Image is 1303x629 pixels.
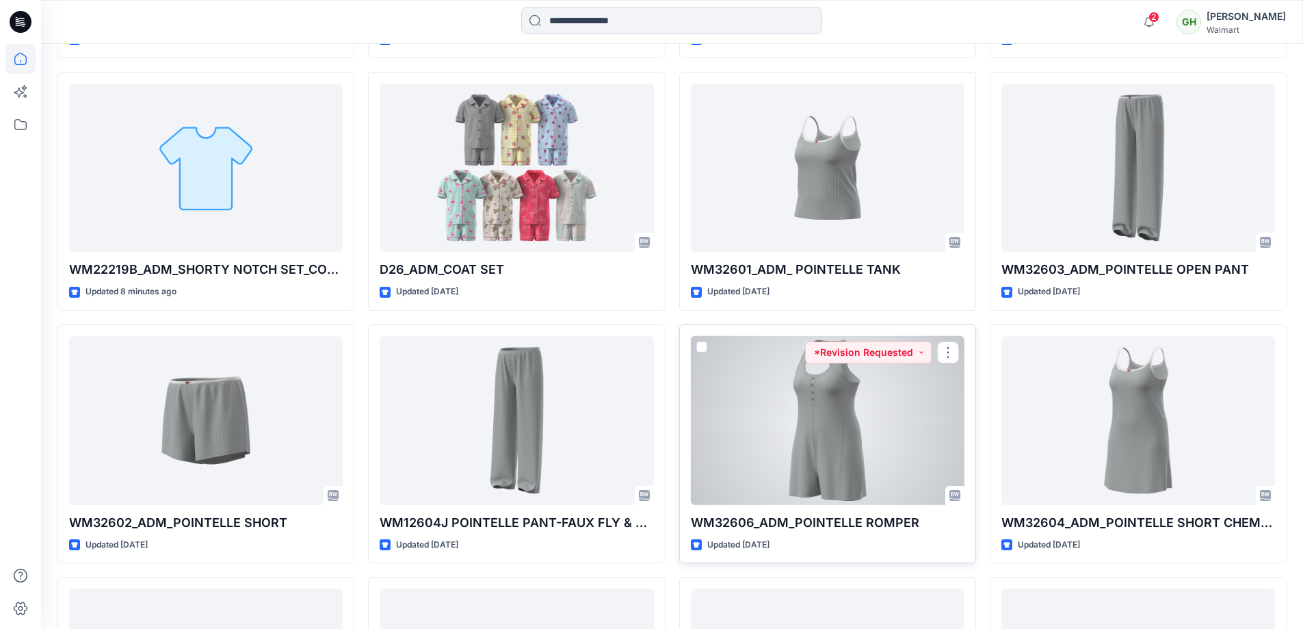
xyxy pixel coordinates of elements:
[1176,10,1201,34] div: GH
[1001,260,1275,279] p: WM32603_ADM_POINTELLE OPEN PANT
[691,84,964,253] a: WM32601_ADM_ POINTELLE TANK
[380,336,653,505] a: WM12604J POINTELLE PANT-FAUX FLY & BUTTONS + PICOT
[85,538,148,552] p: Updated [DATE]
[1148,12,1159,23] span: 2
[1207,8,1286,25] div: [PERSON_NAME]
[396,285,458,299] p: Updated [DATE]
[69,84,343,253] a: WM22219B_ADM_SHORTY NOTCH SET_COLORWAY
[69,260,343,279] p: WM22219B_ADM_SHORTY NOTCH SET_COLORWAY
[707,538,769,552] p: Updated [DATE]
[69,513,343,532] p: WM32602_ADM_POINTELLE SHORT
[691,336,964,505] a: WM32606_ADM_POINTELLE ROMPER
[1001,84,1275,253] a: WM32603_ADM_POINTELLE OPEN PANT
[1001,513,1275,532] p: WM32604_ADM_POINTELLE SHORT CHEMISE
[1207,25,1286,35] div: Walmart
[380,513,653,532] p: WM12604J POINTELLE PANT-FAUX FLY & BUTTONS + PICOT
[85,285,176,299] p: Updated 8 minutes ago
[380,260,653,279] p: D26_ADM_COAT SET
[1018,538,1080,552] p: Updated [DATE]
[1018,285,1080,299] p: Updated [DATE]
[691,260,964,279] p: WM32601_ADM_ POINTELLE TANK
[707,285,769,299] p: Updated [DATE]
[69,336,343,505] a: WM32602_ADM_POINTELLE SHORT
[380,84,653,253] a: D26_ADM_COAT SET
[691,513,964,532] p: WM32606_ADM_POINTELLE ROMPER
[1001,336,1275,505] a: WM32604_ADM_POINTELLE SHORT CHEMISE
[396,538,458,552] p: Updated [DATE]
